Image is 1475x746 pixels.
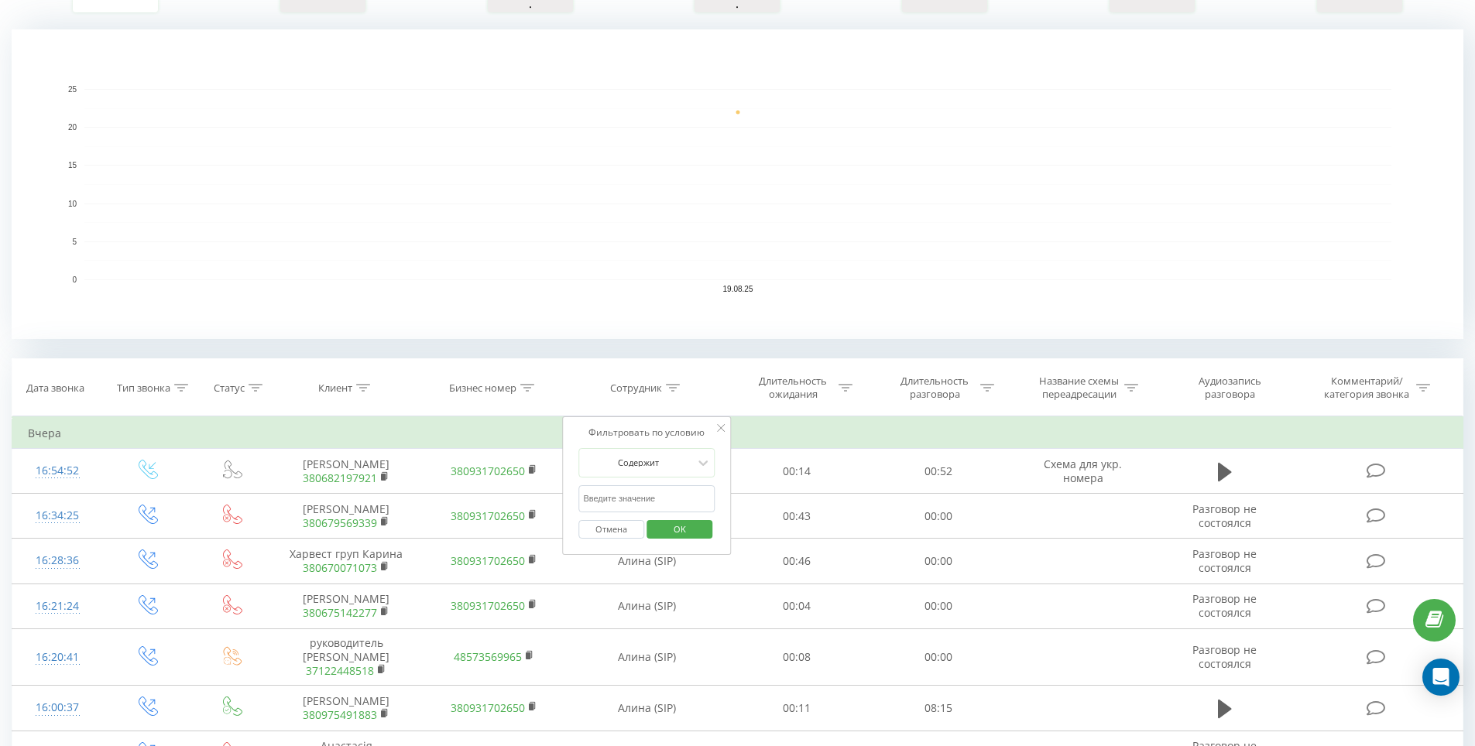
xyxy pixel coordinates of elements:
td: Алина (SIP) [568,583,726,628]
span: Разговор не состоялся [1192,642,1257,671]
td: Вчера [12,418,1463,449]
div: 16:54:52 [28,456,87,486]
div: Аудиозапись разговора [1179,375,1280,401]
td: 00:52 [868,449,1010,494]
div: Дата звонка [26,382,84,395]
div: 16:34:25 [28,501,87,531]
td: [PERSON_NAME] [273,494,420,539]
div: Тип звонка [117,382,170,395]
text: 10 [68,200,77,208]
text: 19.08.25 [723,285,753,293]
a: 380682197921 [303,471,377,485]
div: 16:28:36 [28,546,87,576]
div: Open Intercom Messenger [1422,659,1460,696]
td: [PERSON_NAME] [273,583,420,628]
span: OK [658,517,701,541]
div: Длительность разговора [894,375,976,401]
button: OK [647,520,712,539]
a: 380931702650 [451,700,525,715]
svg: A chart. [12,29,1463,339]
text: 25 [68,85,77,94]
input: Введите значение [578,485,715,512]
td: Алина (SIP) [568,686,726,731]
div: Бизнес номер [449,382,516,395]
td: 00:00 [868,583,1010,628]
button: Отмена [578,520,644,539]
a: 380675142277 [303,605,377,620]
a: 380975491883 [303,707,377,722]
span: Разговор не состоялся [1192,591,1257,620]
text: 5 [72,238,77,246]
a: 380931702650 [451,598,525,613]
td: 00:46 [726,539,868,583]
div: 16:00:37 [28,693,87,723]
a: 380679569339 [303,515,377,530]
td: Харвест груп Карина [273,539,420,583]
a: 380931702650 [451,464,525,478]
text: 0 [72,275,77,284]
td: Схема для укр. номера [1009,449,1156,494]
td: 00:14 [726,449,868,494]
td: Алина (SIP) [568,539,726,583]
td: Алина (SIP) [568,628,726,686]
td: 00:08 [726,628,868,686]
a: 380931702650 [451,553,525,568]
a: 380931702650 [451,508,525,523]
td: 00:04 [726,583,868,628]
div: Название схемы переадресации [1038,375,1120,401]
div: Длительность ожидания [752,375,835,401]
text: 15 [68,162,77,170]
span: Разговор не состоялся [1192,546,1257,575]
div: 16:20:41 [28,642,87,672]
a: 37122448518 [306,663,374,678]
a: 48573569965 [454,649,522,664]
td: руководитель [PERSON_NAME] [273,628,420,686]
div: 16:21:24 [28,591,87,621]
div: Статус [214,382,245,395]
div: Комментарий/категория звонка [1322,375,1412,401]
td: 00:00 [868,539,1010,583]
div: Сотрудник [610,382,662,395]
td: [PERSON_NAME] [273,686,420,731]
td: 00:43 [726,494,868,539]
td: [PERSON_NAME] [273,449,420,494]
td: 00:11 [726,686,868,731]
td: 08:15 [868,686,1010,731]
div: Клиент [318,382,352,395]
a: 380670071073 [303,560,377,575]
text: 20 [68,123,77,132]
td: 00:00 [868,494,1010,539]
td: 00:00 [868,628,1010,686]
div: Фильтровать по условию [578,425,715,440]
span: Разговор не состоялся [1192,501,1257,530]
